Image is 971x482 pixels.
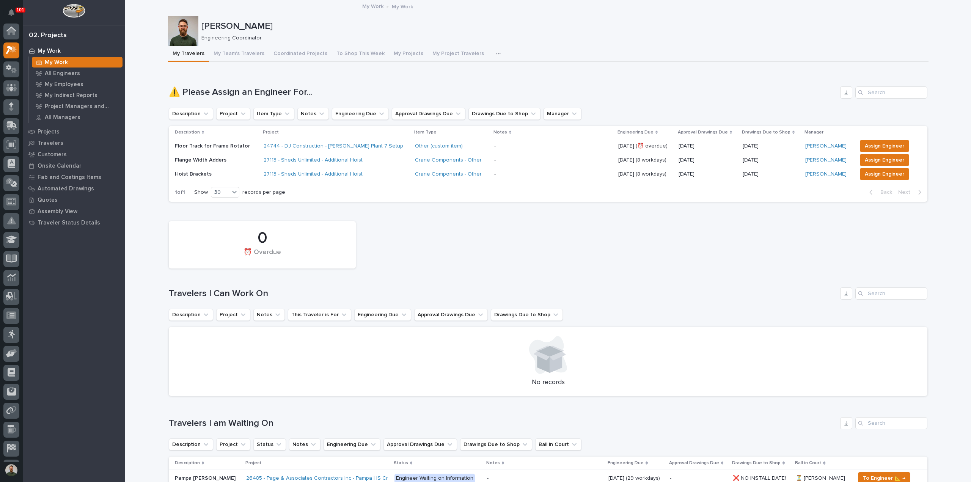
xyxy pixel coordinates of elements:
button: Assign Engineer [860,168,909,180]
p: My Work [392,2,413,10]
button: Item Type [253,108,294,120]
p: Show [194,189,208,196]
p: All Engineers [45,70,80,77]
a: Onsite Calendar [23,160,125,171]
a: 27113 - Sheds Unlimited - Additional Hoist [264,157,363,163]
p: Projects [38,129,60,135]
div: - [487,475,489,482]
button: Next [895,189,927,196]
div: 02. Projects [29,31,67,40]
a: All Engineers [29,68,125,79]
p: Project [245,459,261,467]
p: Fab and Coatings Items [38,174,101,181]
p: Description [175,459,200,467]
button: Project [216,438,250,451]
p: [DATE] [743,141,760,149]
button: Assign Engineer [860,140,909,152]
button: Engineering Due [354,309,411,321]
tr: Floor Track for Frame Rotator24744 - DJ Construction - [PERSON_NAME] Plant 7 Setup Other (custom ... [169,139,927,153]
p: All Managers [45,114,80,121]
p: Floor Track for Frame Rotator [175,143,258,149]
button: My Projects [389,46,428,62]
a: My Work [29,57,125,68]
div: ⏰ Overdue [182,248,343,264]
div: - [494,143,496,149]
a: 27113 - Sheds Unlimited - Additional Hoist [264,171,363,177]
a: My Work [23,45,125,57]
button: Engineering Due [324,438,380,451]
button: users-avatar [3,462,19,478]
h1: Travelers I am Waiting On [169,418,837,429]
a: Quotes [23,194,125,206]
button: Description [169,108,213,120]
button: Notifications [3,5,19,20]
p: [DATE] (8 workdays) [618,171,672,177]
p: My Indirect Reports [45,92,97,99]
a: Automated Drawings [23,183,125,194]
p: Manager [804,128,823,137]
button: Back [863,189,895,196]
button: Coordinated Projects [269,46,332,62]
button: Ball in Court [535,438,581,451]
p: Drawings Due to Shop [732,459,781,467]
button: Notes [297,108,329,120]
p: 101 [17,7,24,13]
button: To Shop This Week [332,46,389,62]
a: Project Managers and Engineers [29,101,125,111]
p: [DATE] [679,157,737,163]
a: Projects [23,126,125,137]
p: [DATE] (8 workdays) [618,157,672,163]
div: Notifications101 [9,9,19,21]
button: Status [253,438,286,451]
button: Description [169,438,213,451]
button: Description [169,309,213,321]
p: Customers [38,151,67,158]
button: Project [216,309,250,321]
a: 24744 - DJ Construction - [PERSON_NAME] Plant 7 Setup [264,143,403,149]
button: Drawings Due to Shop [491,309,563,321]
a: My Employees [29,79,125,89]
a: [PERSON_NAME] [805,157,847,163]
a: [PERSON_NAME] [805,143,847,149]
input: Search [855,417,927,429]
button: Approval Drawings Due [383,438,457,451]
a: Crane Components - Other [415,157,482,163]
img: Workspace Logo [63,4,85,18]
button: My Travelers [168,46,209,62]
input: Search [855,86,927,99]
p: 1 of 1 [169,183,191,202]
p: [PERSON_NAME] [201,21,925,32]
a: Assembly View [23,206,125,217]
p: Quotes [38,197,58,204]
a: Traveler Status Details [23,217,125,228]
a: All Managers [29,112,125,122]
p: Project Managers and Engineers [45,103,119,110]
p: Notes [486,459,500,467]
p: Notes [493,128,507,137]
span: Assign Engineer [865,155,904,165]
p: Onsite Calendar [38,163,82,170]
button: Engineering Due [332,108,389,120]
p: Automated Drawings [38,185,94,192]
button: Drawings Due to Shop [468,108,540,120]
button: Notes [289,438,321,451]
p: Pampa [PERSON_NAME] [175,474,237,482]
a: [PERSON_NAME] [805,171,847,177]
a: Travelers [23,137,125,149]
a: Fab and Coatings Items [23,171,125,183]
p: [DATE] [743,155,760,163]
p: Traveler Status Details [38,220,100,226]
p: Drawings Due to Shop [742,128,790,137]
tr: Flange Width Adders27113 - Sheds Unlimited - Additional Hoist Crane Components - Other - [DATE] (... [169,153,927,167]
p: Ball in Court [795,459,821,467]
p: records per page [242,189,285,196]
span: Assign Engineer [865,170,904,179]
div: - [494,157,496,163]
p: Project [263,128,279,137]
p: Approval Drawings Due [669,459,719,467]
p: My Work [45,59,68,66]
input: Search [855,287,927,300]
p: Engineering Due [617,128,654,137]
